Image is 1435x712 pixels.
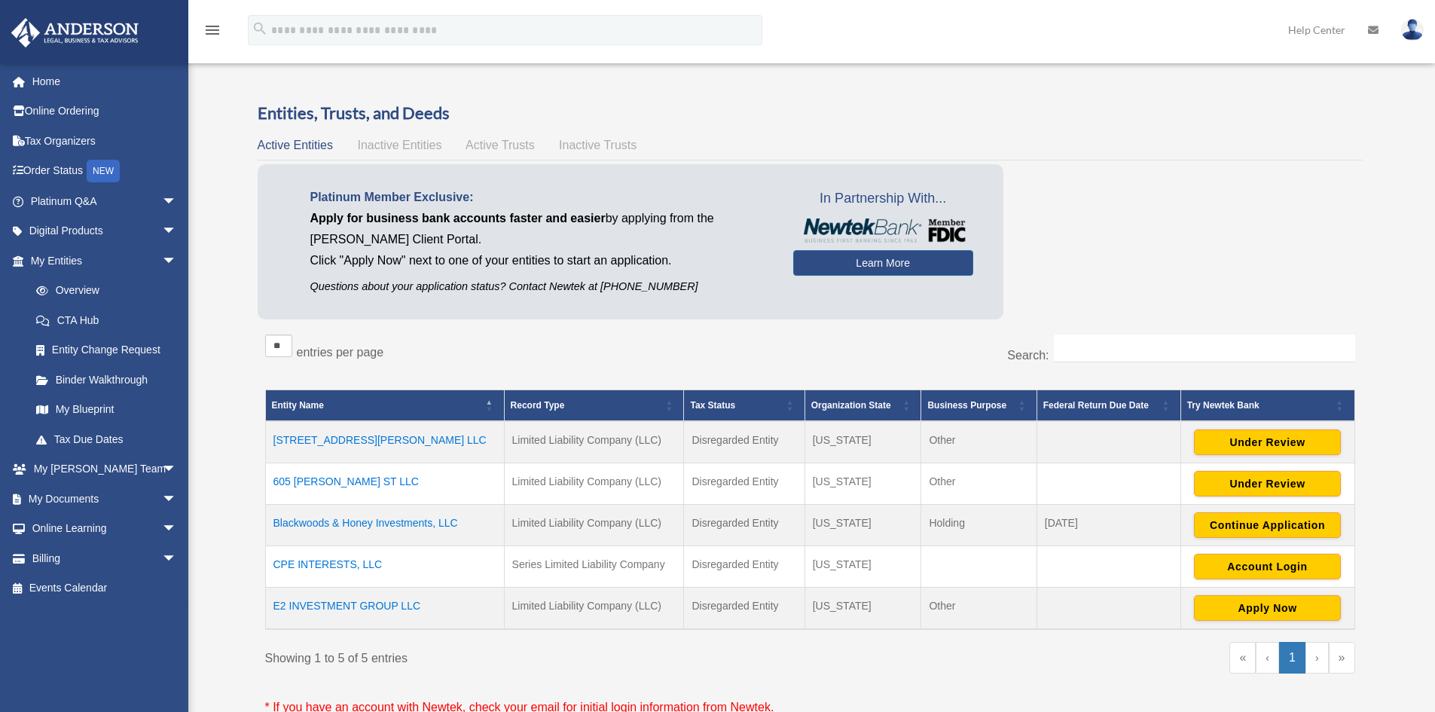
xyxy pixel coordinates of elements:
[559,139,637,151] span: Inactive Trusts
[11,186,200,216] a: Platinum Q&Aarrow_drop_down
[252,20,268,37] i: search
[21,305,192,335] a: CTA Hub
[1187,396,1332,414] div: Try Newtek Bank
[162,514,192,545] span: arrow_drop_down
[466,139,535,151] span: Active Trusts
[1279,642,1305,674] a: 1
[1194,554,1341,579] button: Account Login
[11,543,200,573] a: Billingarrow_drop_down
[11,156,200,187] a: Order StatusNEW
[801,218,966,243] img: NewtekBankLogoSM.png
[11,454,200,484] a: My [PERSON_NAME] Teamarrow_drop_down
[921,390,1037,422] th: Business Purpose: Activate to sort
[310,208,771,250] p: by applying from the [PERSON_NAME] Client Portal.
[504,588,684,630] td: Limited Liability Company (LLC)
[921,421,1037,463] td: Other
[811,400,891,411] span: Organization State
[11,126,200,156] a: Tax Organizers
[265,390,504,422] th: Entity Name: Activate to invert sorting
[921,588,1037,630] td: Other
[504,421,684,463] td: Limited Liability Company (LLC)
[162,454,192,485] span: arrow_drop_down
[265,421,504,463] td: [STREET_ADDRESS][PERSON_NAME] LLC
[1037,390,1180,422] th: Federal Return Due Date: Activate to sort
[11,573,200,604] a: Events Calendar
[684,421,805,463] td: Disregarded Entity
[511,400,565,411] span: Record Type
[1037,505,1180,546] td: [DATE]
[805,546,921,588] td: [US_STATE]
[805,421,921,463] td: [US_STATE]
[1194,512,1341,538] button: Continue Application
[504,390,684,422] th: Record Type: Activate to sort
[265,588,504,630] td: E2 INVESTMENT GROUP LLC
[793,187,973,211] span: In Partnership With...
[162,484,192,515] span: arrow_drop_down
[684,588,805,630] td: Disregarded Entity
[310,212,606,225] span: Apply for business bank accounts faster and easier
[11,66,200,96] a: Home
[1043,400,1149,411] span: Federal Return Due Date
[1256,642,1279,674] a: Previous
[162,216,192,247] span: arrow_drop_down
[1194,471,1341,497] button: Under Review
[1007,349,1049,362] label: Search:
[1180,390,1354,422] th: Try Newtek Bank : Activate to sort
[162,246,192,277] span: arrow_drop_down
[87,160,120,182] div: NEW
[1401,19,1424,41] img: User Pic
[504,463,684,505] td: Limited Liability Company (LLC)
[690,400,735,411] span: Tax Status
[297,346,384,359] label: entries per page
[11,216,200,246] a: Digital Productsarrow_drop_down
[310,277,771,296] p: Questions about your application status? Contact Newtek at [PHONE_NUMBER]
[21,424,192,454] a: Tax Due Dates
[927,400,1006,411] span: Business Purpose
[265,505,504,546] td: Blackwoods & Honey Investments, LLC
[793,250,973,276] a: Learn More
[21,395,192,425] a: My Blueprint
[203,21,221,39] i: menu
[357,139,441,151] span: Inactive Entities
[162,186,192,217] span: arrow_drop_down
[684,505,805,546] td: Disregarded Entity
[504,546,684,588] td: Series Limited Liability Company
[310,187,771,208] p: Platinum Member Exclusive:
[921,463,1037,505] td: Other
[258,139,333,151] span: Active Entities
[11,484,200,514] a: My Documentsarrow_drop_down
[11,246,192,276] a: My Entitiesarrow_drop_down
[11,514,200,544] a: Online Learningarrow_drop_down
[684,546,805,588] td: Disregarded Entity
[805,505,921,546] td: [US_STATE]
[162,543,192,574] span: arrow_drop_down
[805,390,921,422] th: Organization State: Activate to sort
[265,546,504,588] td: CPE INTERESTS, LLC
[258,102,1363,125] h3: Entities, Trusts, and Deeds
[504,505,684,546] td: Limited Liability Company (LLC)
[11,96,200,127] a: Online Ordering
[7,18,143,47] img: Anderson Advisors Platinum Portal
[21,276,185,306] a: Overview
[1194,595,1341,621] button: Apply Now
[684,463,805,505] td: Disregarded Entity
[805,463,921,505] td: [US_STATE]
[921,505,1037,546] td: Holding
[272,400,324,411] span: Entity Name
[805,588,921,630] td: [US_STATE]
[265,642,799,669] div: Showing 1 to 5 of 5 entries
[21,365,192,395] a: Binder Walkthrough
[21,335,192,365] a: Entity Change Request
[265,463,504,505] td: 605 [PERSON_NAME] ST LLC
[310,250,771,271] p: Click "Apply Now" next to one of your entities to start an application.
[1194,560,1341,572] a: Account Login
[1229,642,1256,674] a: First
[1194,429,1341,455] button: Under Review
[684,390,805,422] th: Tax Status: Activate to sort
[203,26,221,39] a: menu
